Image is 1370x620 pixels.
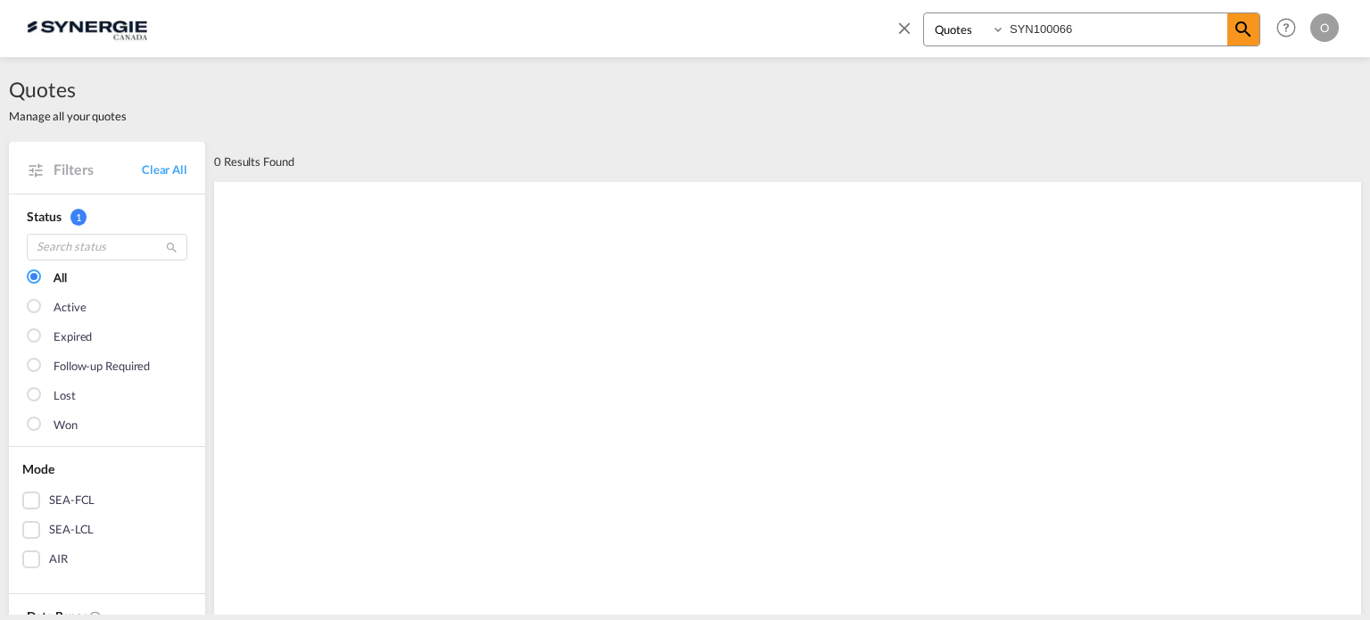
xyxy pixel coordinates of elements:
span: Mode [22,461,54,476]
div: Follow-up Required [54,358,150,376]
span: Quotes [9,75,127,103]
md-icon: icon-close [895,18,914,37]
span: icon-close [895,12,923,55]
div: SEA-FCL [49,492,95,509]
span: Help [1271,12,1301,43]
div: Won [54,417,78,434]
div: O [1310,13,1339,42]
input: Search status [27,234,187,260]
span: Manage all your quotes [9,108,127,124]
div: Status 1 [27,208,187,226]
div: Expired [54,328,92,346]
span: Filters [54,160,142,179]
div: Active [54,299,86,317]
md-checkbox: SEA-FCL [22,492,192,509]
md-checkbox: SEA-LCL [22,521,192,539]
md-checkbox: AIR [22,550,192,568]
div: 0 Results Found [214,142,294,181]
img: 1f56c880d42311ef80fc7dca854c8e59.png [27,8,147,48]
span: Status [27,209,61,224]
div: Help [1271,12,1310,45]
div: All [54,269,67,287]
span: icon-magnify [1227,13,1259,45]
div: SEA-LCL [49,521,94,539]
input: Enter Quotation Number [1005,13,1227,45]
md-icon: icon-magnify [165,241,178,254]
span: 1 [70,209,87,226]
md-icon: icon-magnify [1233,19,1254,40]
div: AIR [49,550,68,568]
div: Lost [54,387,76,405]
a: Clear All [142,161,187,178]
